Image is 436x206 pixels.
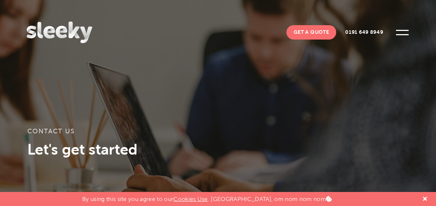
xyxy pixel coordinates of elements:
[338,25,390,40] a: 0191 649 8949
[27,128,409,140] h1: Contact Us
[82,192,332,202] p: By using this site you agree to our . [GEOGRAPHIC_DATA], om nom nom nom
[27,22,92,43] img: Sleeky Web Design Newcastle
[286,25,337,40] a: Get A Quote
[27,140,409,158] h3: Let's get started
[173,196,208,202] a: Cookies Use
